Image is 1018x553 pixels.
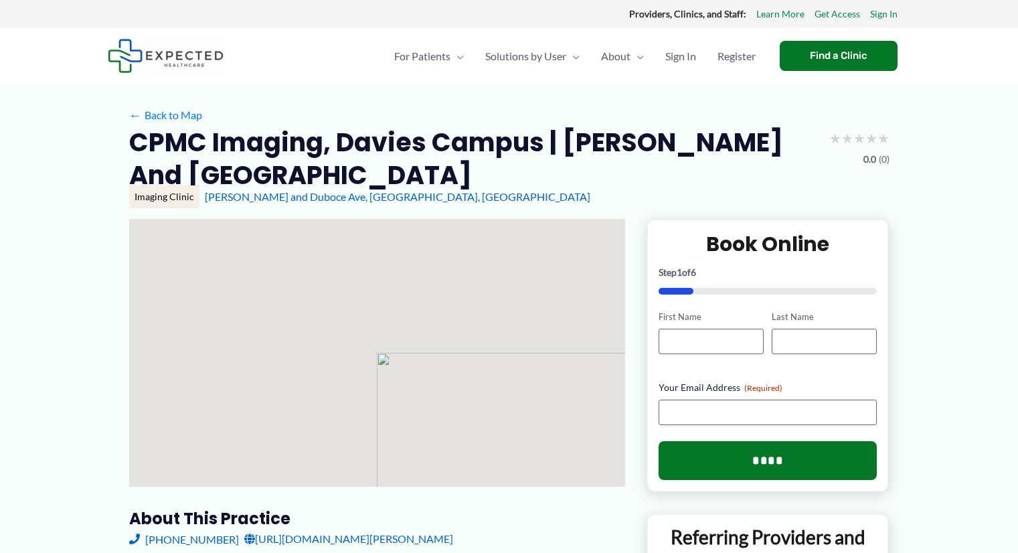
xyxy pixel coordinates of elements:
label: First Name [659,311,764,323]
label: Your Email Address [659,381,877,394]
span: (Required) [744,383,782,393]
span: (0) [879,151,889,168]
a: Sign In [655,33,707,80]
span: ★ [853,126,865,151]
a: Get Access [815,5,860,23]
a: [PHONE_NUMBER] [129,529,239,549]
a: ←Back to Map [129,105,202,125]
h2: Book Online [659,231,877,257]
label: Last Name [772,311,877,323]
span: ★ [841,126,853,151]
span: About [601,33,630,80]
h2: CPMC Imaging, Davies Campus | [PERSON_NAME] and [GEOGRAPHIC_DATA] [129,126,819,192]
span: Menu Toggle [450,33,464,80]
a: AboutMenu Toggle [590,33,655,80]
span: ★ [865,126,877,151]
h3: About this practice [129,508,625,529]
span: Register [717,33,756,80]
span: ★ [877,126,889,151]
a: Sign In [870,5,898,23]
span: Sign In [665,33,696,80]
strong: Providers, Clinics, and Staff: [629,8,746,19]
img: Expected Healthcare Logo - side, dark font, small [108,39,224,73]
span: ★ [829,126,841,151]
span: 0.0 [863,151,876,168]
span: 6 [691,266,696,278]
a: [PERSON_NAME] and Duboce Ave, [GEOGRAPHIC_DATA], [GEOGRAPHIC_DATA] [205,190,590,203]
nav: Primary Site Navigation [384,33,766,80]
span: Solutions by User [485,33,566,80]
a: [URL][DOMAIN_NAME][PERSON_NAME] [244,529,453,549]
span: Menu Toggle [630,33,644,80]
span: ← [129,108,142,121]
span: Menu Toggle [566,33,580,80]
a: Learn More [756,5,804,23]
div: Imaging Clinic [129,185,199,208]
a: Find a Clinic [780,41,898,71]
a: For PatientsMenu Toggle [384,33,475,80]
span: For Patients [394,33,450,80]
a: Register [707,33,766,80]
a: Solutions by UserMenu Toggle [475,33,590,80]
span: 1 [677,266,682,278]
p: Step of [659,268,877,277]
